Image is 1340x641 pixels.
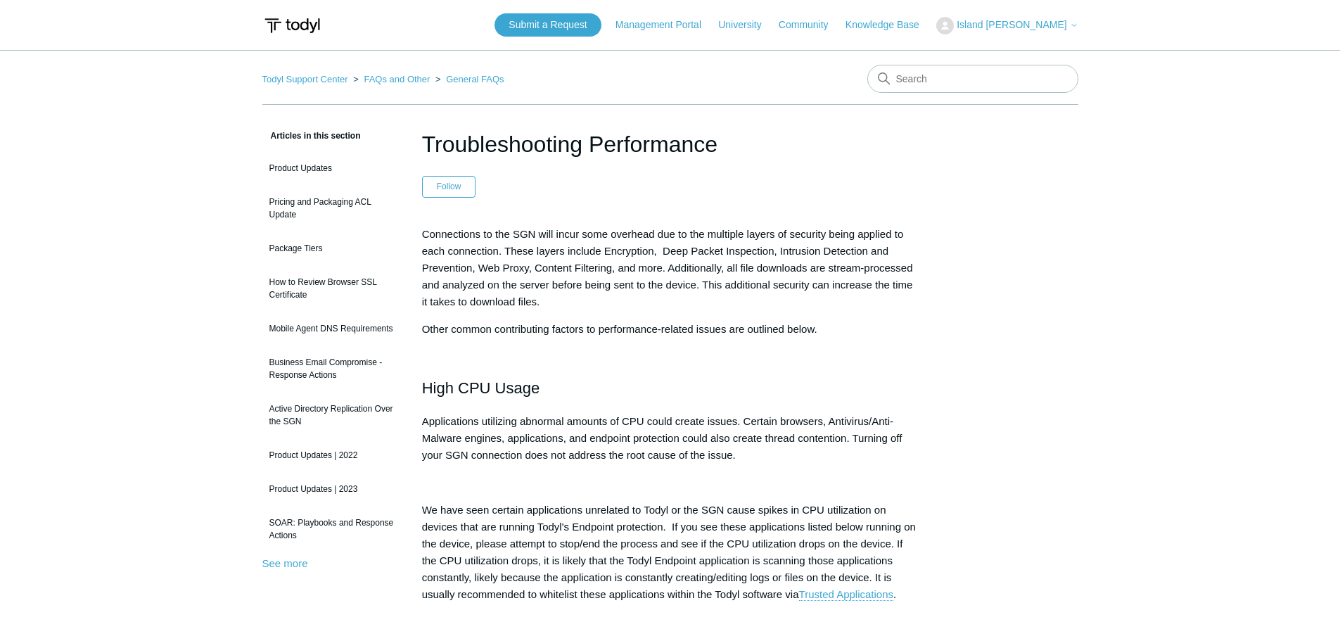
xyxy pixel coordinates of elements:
p: Applications utilizing abnormal amounts of CPU could create issues. Certain browsers, Antivirus/A... [422,413,919,464]
a: Submit a Request [494,13,601,37]
a: Product Updates [262,155,401,182]
li: General FAQs [433,74,504,84]
span: Island [PERSON_NAME] [957,19,1066,30]
a: Active Directory Replication Over the SGN [262,395,401,435]
a: Product Updates | 2022 [262,442,401,469]
p: Connections to the SGN will incur some overhead due to the multiple layers of security being appl... [422,226,919,310]
a: Business Email Compromise - Response Actions [262,349,401,388]
a: Pricing and Packaging ACL Update [262,189,401,228]
button: Follow Article [422,176,476,197]
h2: High CPU Usage [422,376,919,400]
h1: Troubleshooting Performance [422,127,919,161]
a: See more [262,557,308,569]
a: Todyl Support Center [262,74,348,84]
input: Search [867,65,1078,93]
li: FAQs and Other [350,74,433,84]
li: Todyl Support Center [262,74,351,84]
p: Other common contributing factors to performance-related issues are outlined below. [422,321,919,338]
p: We have seen certain applications unrelated to Todyl or the SGN cause spikes in CPU utilization o... [422,502,919,603]
button: Island [PERSON_NAME] [936,17,1078,34]
a: Trusted Applications [799,588,894,601]
a: Community [779,18,843,32]
a: Knowledge Base [846,18,933,32]
a: Package Tiers [262,235,401,262]
img: Todyl Support Center Help Center home page [262,13,322,39]
a: SOAR: Playbooks and Response Actions [262,509,401,549]
span: Articles in this section [262,131,361,141]
a: General FAQs [446,74,504,84]
a: University [718,18,775,32]
a: How to Review Browser SSL Certificate [262,269,401,308]
a: Mobile Agent DNS Requirements [262,315,401,342]
a: FAQs and Other [364,74,430,84]
a: Product Updates | 2023 [262,476,401,502]
a: Management Portal [615,18,715,32]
